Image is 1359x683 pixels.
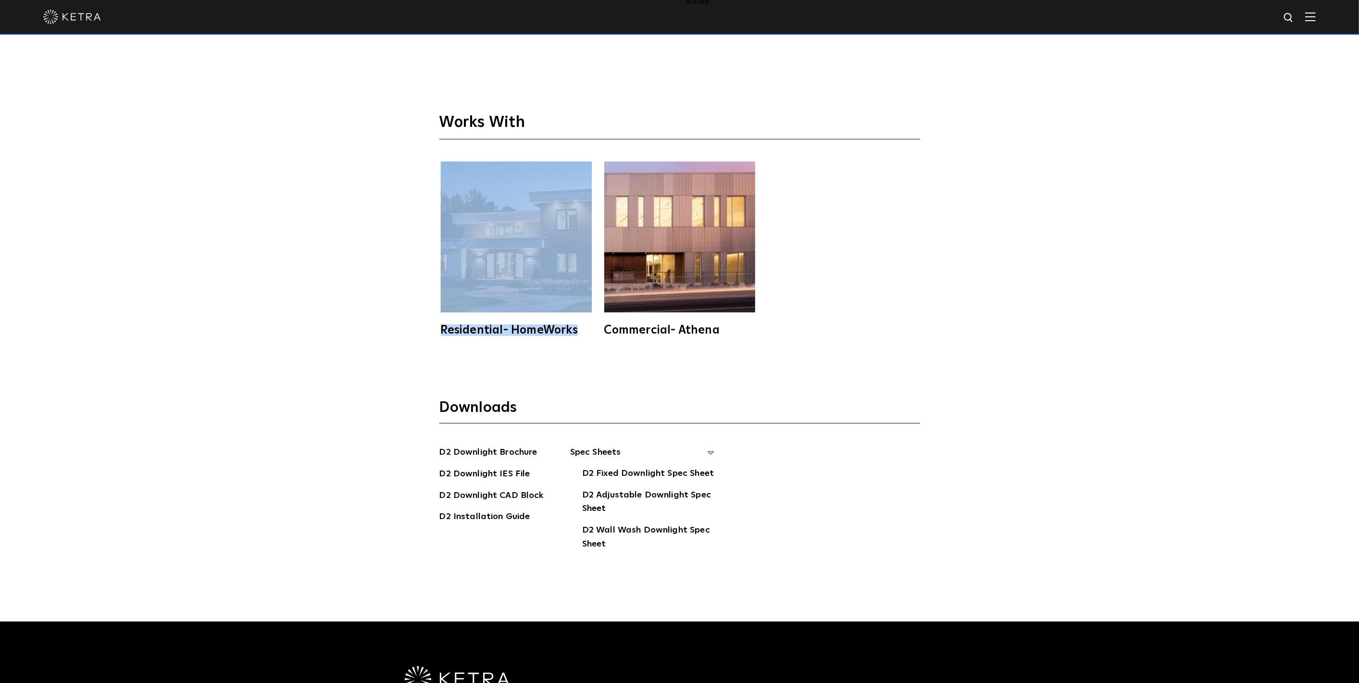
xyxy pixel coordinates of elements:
a: D2 Wall Wash Downlight Spec Sheet [582,523,714,553]
a: Residential- HomeWorks [439,161,593,336]
a: Commercial- Athena [603,161,757,336]
img: athena-square [604,161,755,312]
a: D2 Downlight Brochure [439,446,537,461]
h3: Works With [439,113,920,139]
a: D2 Adjustable Downlight Spec Sheet [582,488,714,518]
a: D2 Fixed Downlight Spec Sheet [582,467,714,482]
div: Residential- HomeWorks [441,324,592,336]
h3: Downloads [439,398,920,423]
img: homeworks_hero [441,161,592,312]
a: D2 Downlight IES File [439,467,530,483]
img: ketra-logo-2019-white [43,10,101,24]
img: search icon [1283,12,1295,24]
a: D2 Installation Guide [439,510,530,525]
img: Hamburger%20Nav.svg [1305,12,1316,21]
div: Commercial- Athena [604,324,755,336]
a: D2 Downlight CAD Block [439,489,544,504]
span: Spec Sheets [570,446,714,467]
